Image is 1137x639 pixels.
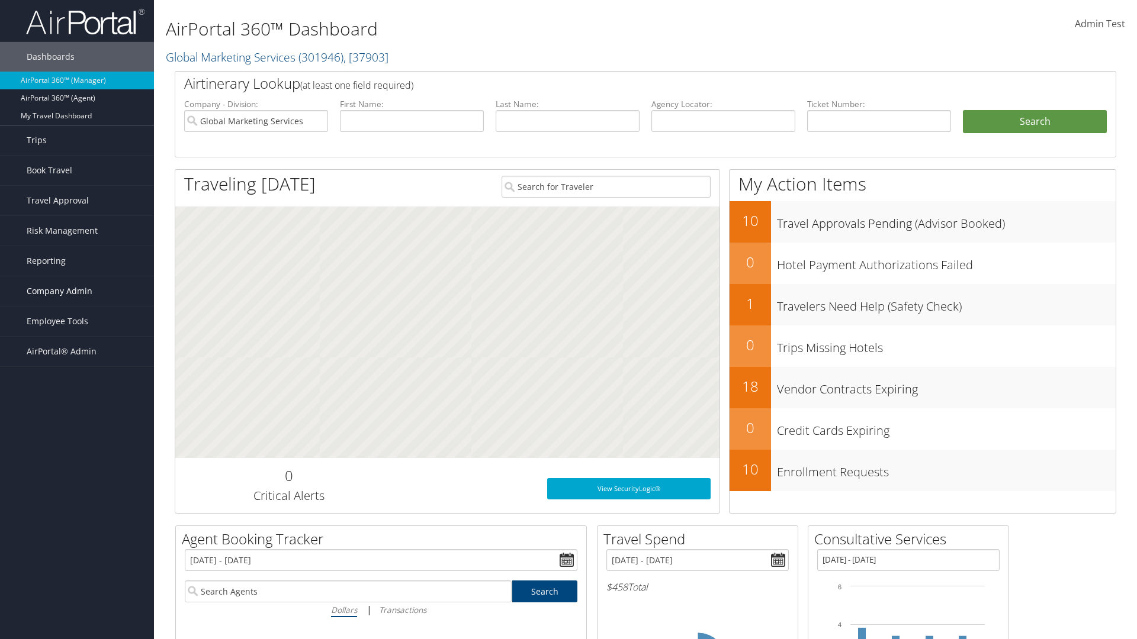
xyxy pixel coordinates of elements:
h2: Travel Spend [603,529,798,549]
div: | [185,602,577,617]
tspan: 6 [838,583,841,590]
h6: Total [606,580,789,593]
a: 0Hotel Payment Authorizations Failed [730,243,1116,284]
h3: Hotel Payment Authorizations Failed [777,251,1116,273]
span: $458 [606,580,628,593]
input: Search Agents [185,580,512,602]
h2: 0 [730,252,771,272]
img: airportal-logo.png [26,8,144,35]
h2: Airtinerary Lookup [184,73,1029,93]
label: Ticket Number: [807,98,951,110]
a: Global Marketing Services [166,49,388,65]
span: ( 301946 ) [298,49,343,65]
span: Admin Test [1075,17,1125,30]
span: Employee Tools [27,306,88,336]
input: Search for Traveler [502,176,711,198]
label: First Name: [340,98,484,110]
span: Company Admin [27,276,92,306]
h3: Trips Missing Hotels [777,334,1116,356]
h3: Critical Alerts [184,488,393,504]
h2: Agent Booking Tracker [182,529,586,549]
span: Risk Management [27,216,98,246]
a: View SecurityLogic® [547,478,711,499]
span: Dashboards [27,42,75,72]
span: Travel Approval [27,186,89,215]
h2: 18 [730,376,771,396]
a: 10Travel Approvals Pending (Advisor Booked) [730,201,1116,243]
h2: 10 [730,459,771,479]
label: Last Name: [496,98,640,110]
h1: Traveling [DATE] [184,172,316,196]
h3: Travel Approvals Pending (Advisor Booked) [777,209,1116,232]
h3: Enrollment Requests [777,458,1116,480]
h2: Consultative Services [814,529,1008,549]
h2: 10 [730,211,771,231]
h2: 0 [730,418,771,438]
h3: Travelers Need Help (Safety Check) [777,292,1116,315]
h2: 0 [730,335,771,355]
span: Reporting [27,246,66,276]
a: 10Enrollment Requests [730,450,1116,491]
a: 0Credit Cards Expiring [730,408,1116,450]
a: 1Travelers Need Help (Safety Check) [730,284,1116,325]
a: Admin Test [1075,6,1125,43]
span: (at least one field required) [300,79,413,92]
a: 0Trips Missing Hotels [730,325,1116,367]
span: Trips [27,125,47,155]
span: , [ 37903 ] [343,49,388,65]
h2: 1 [730,293,771,314]
label: Agency Locator: [651,98,795,110]
i: Dollars [331,604,357,615]
tspan: 4 [838,621,841,628]
a: Search [512,580,578,602]
h3: Credit Cards Expiring [777,417,1116,439]
label: Company - Division: [184,98,328,110]
h1: AirPortal 360™ Dashboard [166,17,805,41]
h3: Vendor Contracts Expiring [777,375,1116,398]
span: Book Travel [27,156,72,185]
a: 18Vendor Contracts Expiring [730,367,1116,408]
h2: 0 [184,466,393,486]
i: Transactions [379,604,426,615]
button: Search [963,110,1107,134]
h1: My Action Items [730,172,1116,196]
span: AirPortal® Admin [27,337,97,366]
